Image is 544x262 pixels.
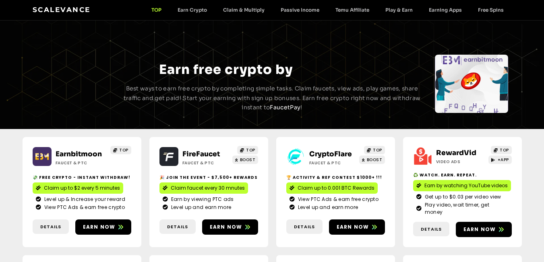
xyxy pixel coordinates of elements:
[273,7,327,13] a: Passive Income
[298,184,374,192] span: Claim up to 0.001 BTC Rewards
[210,223,242,231] span: Earn now
[309,160,360,166] h2: Faucet & PTC
[456,222,512,237] a: Earn now
[296,204,358,211] span: Level up and earn more
[488,156,512,164] a: +APP
[159,174,258,180] h2: 🎉 Join the event - $7,500+ Rewards
[119,147,128,153] span: TOP
[296,196,379,203] span: View PTC Ads & earn free crypto
[44,184,120,192] span: Claim up to $2 every 5 minutes
[56,150,102,158] a: Earnbitmoon
[294,223,315,230] span: Details
[364,146,385,154] a: TOP
[359,156,385,164] a: BOOST
[42,196,125,203] span: Level up & Increase your reward
[286,182,378,194] a: Claim up to 0.001 BTC Rewards
[413,172,512,178] h2: ♻️ Watch. Earn. Repeat.
[246,147,255,153] span: TOP
[159,219,196,234] a: Details
[159,61,293,78] span: Earn free crypto by
[436,149,476,157] a: RewardVid
[33,219,69,234] a: Details
[421,226,442,233] span: Details
[35,55,109,113] div: Slides
[498,157,509,163] span: +APP
[373,147,382,153] span: TOP
[182,150,220,158] a: FireFaucet
[286,174,385,180] h2: 🏆 Activity & ref contest $1000+ !!!
[169,204,232,211] span: Level up and earn more
[329,219,385,235] a: Earn now
[42,204,125,211] span: View PTC Ads & earn free crypto
[421,7,470,13] a: Earning Apps
[40,223,61,230] span: Details
[436,159,486,165] h2: Video ads
[240,157,256,163] span: BOOST
[377,7,421,13] a: Play & Earn
[270,104,300,111] a: FaucetPay
[56,160,106,166] h2: Faucet & PTC
[171,184,245,192] span: Claim faucet every 30 mnutes
[215,7,273,13] a: Claim & Multiply
[500,147,509,153] span: TOP
[309,150,352,158] a: CryptoFlare
[337,223,369,231] span: Earn now
[159,182,248,194] a: Claim faucet every 30 mnutes
[424,182,508,189] span: Earn by watching YouTube videos
[423,193,501,201] span: Get up to $0.03 per video view
[182,160,233,166] h2: Faucet & PTC
[413,222,449,237] a: Details
[491,146,512,154] a: TOP
[463,226,496,233] span: Earn now
[170,7,215,13] a: Earn Crypto
[143,7,512,13] nav: Menu
[286,219,323,234] a: Details
[237,146,258,154] a: TOP
[83,223,116,231] span: Earn now
[167,223,188,230] span: Details
[75,219,131,235] a: Earn now
[110,146,131,154] a: TOP
[33,182,123,194] a: Claim up to $2 every 5 minutes
[423,201,509,216] span: Play video, wait timer, get money
[202,219,258,235] a: Earn now
[327,7,377,13] a: Temu Affiliate
[232,156,258,164] a: BOOST
[33,6,91,14] a: Scalevance
[143,7,170,13] a: TOP
[470,7,512,13] a: Free Spins
[435,55,508,113] div: Slides
[33,174,131,180] h2: 💸 Free crypto - Instant withdraw!
[413,180,511,191] a: Earn by watching YouTube videos
[122,84,422,113] p: Best ways to earn free crypto by completing simple tasks. Claim faucets, view ads, play games, sh...
[367,157,383,163] span: BOOST
[169,196,234,203] span: Earn by viewing PTC ads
